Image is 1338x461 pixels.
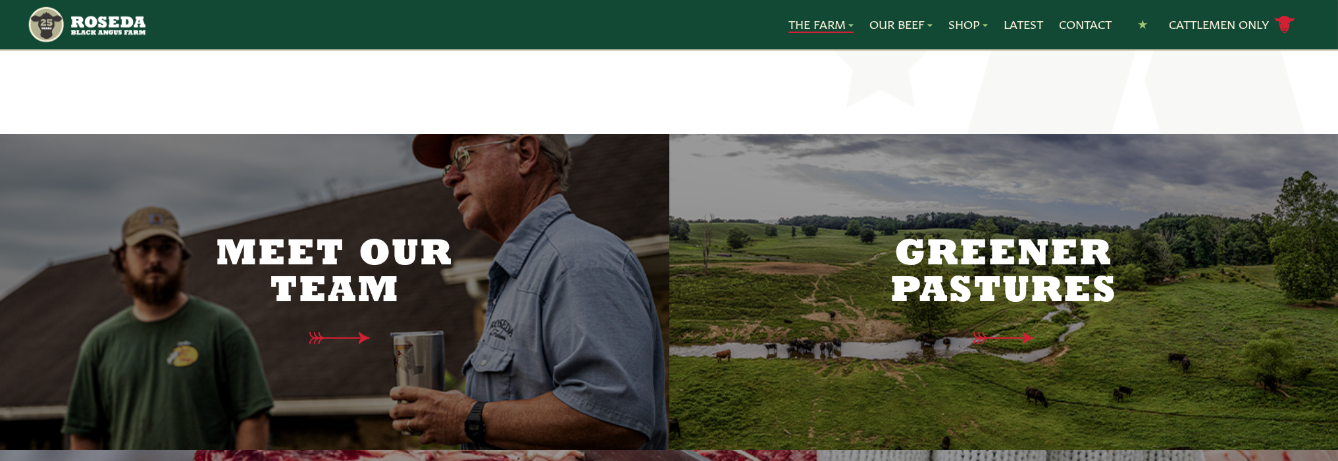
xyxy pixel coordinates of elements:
[27,5,146,44] img: https://roseda.com/wp-content/uploads/2021/05/roseda-25-header.png
[1059,16,1112,33] a: Contact
[1169,13,1295,36] a: Cattlemen Only
[865,237,1142,310] h2: Greener Pastures
[869,16,933,33] a: Our Beef
[196,237,473,310] h2: Meet Our Team
[948,16,988,33] a: Shop
[1004,16,1043,33] a: Latest
[788,16,854,33] a: The Farm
